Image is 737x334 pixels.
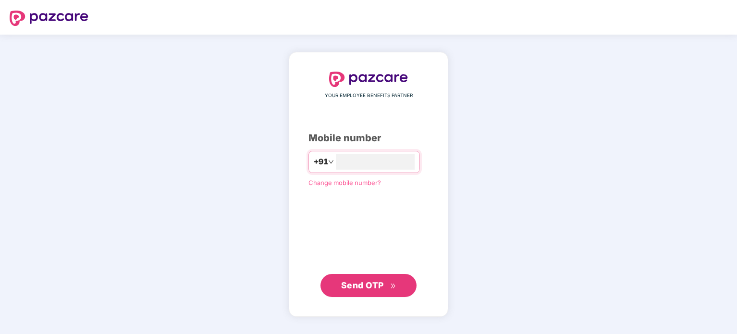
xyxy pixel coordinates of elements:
[308,179,381,186] a: Change mobile number?
[341,280,384,290] span: Send OTP
[320,274,417,297] button: Send OTPdouble-right
[325,92,413,99] span: YOUR EMPLOYEE BENEFITS PARTNER
[328,159,334,165] span: down
[10,11,88,26] img: logo
[314,156,328,168] span: +91
[390,283,396,289] span: double-right
[329,72,408,87] img: logo
[308,131,429,146] div: Mobile number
